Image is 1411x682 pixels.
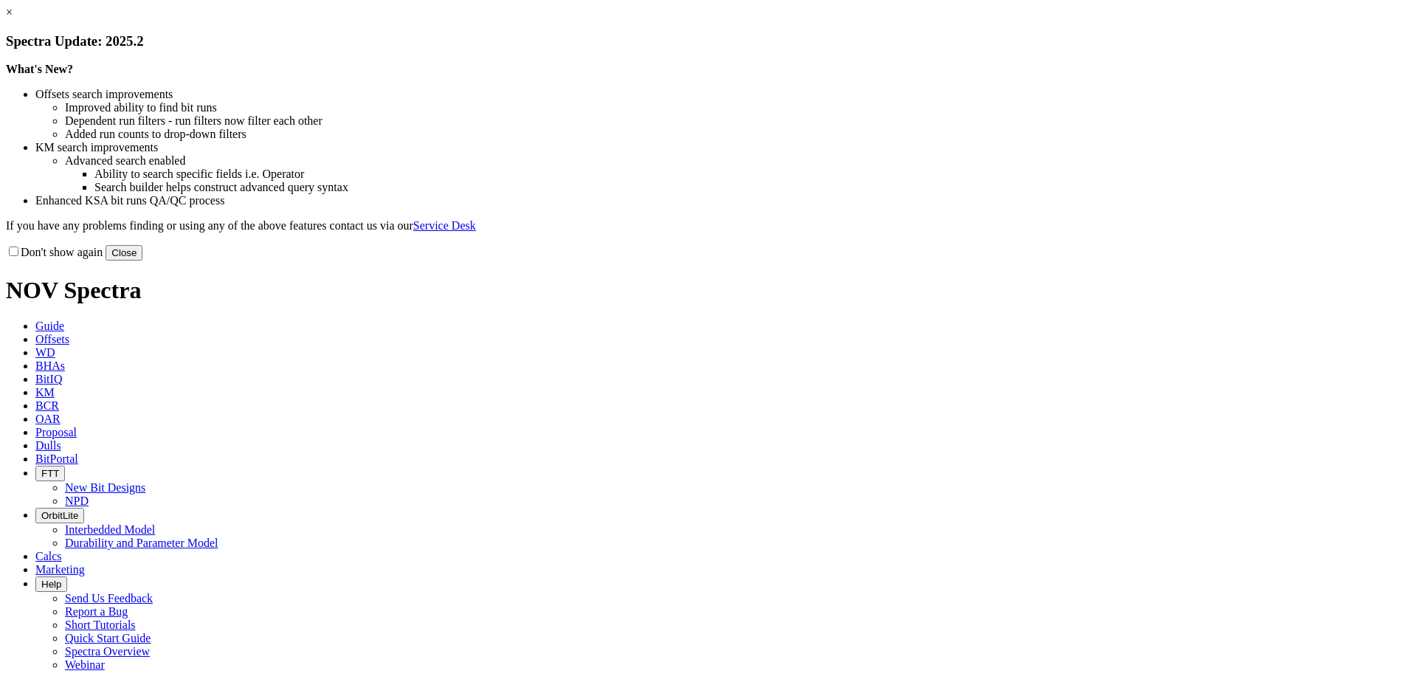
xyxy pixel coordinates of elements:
span: OAR [35,413,61,425]
span: BCR [35,399,59,412]
li: Search builder helps construct advanced query syntax [94,181,1405,194]
strong: What's New? [6,63,73,75]
span: BitIQ [35,373,62,385]
span: Dulls [35,439,61,452]
span: Offsets [35,333,69,345]
a: Interbedded Model [65,523,155,536]
h1: NOV Spectra [6,277,1405,304]
span: Calcs [35,550,62,562]
button: Close [106,245,142,261]
label: Don't show again [6,246,103,258]
span: FTT [41,468,59,479]
a: Spectra Overview [65,645,150,658]
a: × [6,6,13,18]
li: Added run counts to drop-down filters [65,128,1405,141]
p: If you have any problems finding or using any of the above features contact us via our [6,219,1405,232]
a: Webinar [65,658,105,671]
span: Marketing [35,563,85,576]
a: Quick Start Guide [65,632,151,644]
h3: Spectra Update: 2025.2 [6,33,1405,49]
input: Don't show again [9,247,18,256]
li: Improved ability to find bit runs [65,101,1405,114]
li: Enhanced KSA bit runs QA/QC process [35,194,1405,207]
li: Advanced search enabled [65,154,1405,168]
a: New Bit Designs [65,481,145,494]
li: Dependent run filters - run filters now filter each other [65,114,1405,128]
span: BHAs [35,359,65,372]
a: NPD [65,495,89,507]
span: BitPortal [35,452,78,465]
li: KM search improvements [35,141,1405,154]
li: Offsets search improvements [35,88,1405,101]
li: Ability to search specific fields i.e. Operator [94,168,1405,181]
span: Proposal [35,426,77,438]
a: Service Desk [413,219,476,232]
span: Guide [35,320,64,332]
a: Report a Bug [65,605,128,618]
span: OrbitLite [41,510,78,521]
span: KM [35,386,55,399]
span: WD [35,346,55,359]
a: Durability and Parameter Model [65,537,218,549]
a: Short Tutorials [65,619,136,631]
a: Send Us Feedback [65,592,153,604]
span: Help [41,579,61,590]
